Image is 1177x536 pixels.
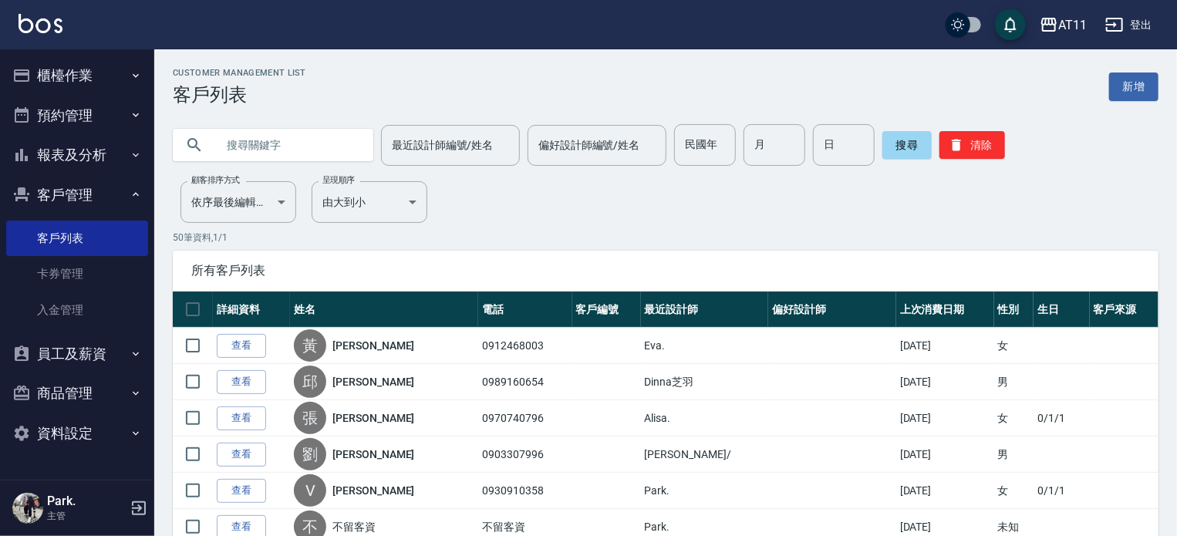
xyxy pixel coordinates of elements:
[217,370,266,394] a: 查看
[896,437,994,473] td: [DATE]
[1034,473,1090,509] td: 0/1/1
[294,438,326,470] div: 劉
[6,334,148,374] button: 員工及薪資
[12,493,43,524] img: Person
[294,329,326,362] div: 黃
[290,292,478,328] th: 姓名
[332,483,414,498] a: [PERSON_NAME]
[322,174,355,186] label: 呈現順序
[6,96,148,136] button: 預約管理
[216,124,361,166] input: 搜尋關鍵字
[173,231,1158,244] p: 50 筆資料, 1 / 1
[896,292,994,328] th: 上次消費日期
[641,437,769,473] td: [PERSON_NAME]/
[294,402,326,434] div: 張
[332,410,414,426] a: [PERSON_NAME]
[896,328,994,364] td: [DATE]
[6,56,148,96] button: 櫃檯作業
[6,292,148,328] a: 入金管理
[478,437,572,473] td: 0903307996
[641,400,769,437] td: Alisa.
[217,443,266,467] a: 查看
[332,519,376,534] a: 不留客資
[6,175,148,215] button: 客戶管理
[994,437,1034,473] td: 男
[994,400,1034,437] td: 女
[1034,400,1090,437] td: 0/1/1
[641,473,769,509] td: Park.
[173,68,306,78] h2: Customer Management List
[1099,11,1158,39] button: 登出
[1090,292,1158,328] th: 客戶來源
[19,14,62,33] img: Logo
[896,473,994,509] td: [DATE]
[312,181,427,223] div: 由大到小
[47,494,126,509] h5: Park.
[478,292,572,328] th: 電話
[213,292,290,328] th: 詳細資料
[1034,9,1093,41] button: AT11
[294,366,326,398] div: 邱
[478,364,572,400] td: 0989160654
[332,447,414,462] a: [PERSON_NAME]
[478,473,572,509] td: 0930910358
[191,263,1140,278] span: 所有客戶列表
[641,292,769,328] th: 最近設計師
[994,328,1034,364] td: 女
[1109,72,1158,101] a: 新增
[994,473,1034,509] td: 女
[6,221,148,256] a: 客戶列表
[994,364,1034,400] td: 男
[180,181,296,223] div: 依序最後編輯時間
[995,9,1026,40] button: save
[332,374,414,389] a: [PERSON_NAME]
[478,328,572,364] td: 0912468003
[994,292,1034,328] th: 性別
[939,131,1005,159] button: 清除
[1034,292,1090,328] th: 生日
[6,413,148,453] button: 資料設定
[641,364,769,400] td: Dinna芝羽
[768,292,896,328] th: 偏好設計師
[47,509,126,523] p: 主管
[332,338,414,353] a: [PERSON_NAME]
[1058,15,1087,35] div: AT11
[173,84,306,106] h3: 客戶列表
[294,474,326,507] div: V
[478,400,572,437] td: 0970740796
[217,479,266,503] a: 查看
[217,406,266,430] a: 查看
[6,373,148,413] button: 商品管理
[191,174,240,186] label: 顧客排序方式
[572,292,641,328] th: 客戶編號
[882,131,932,159] button: 搜尋
[6,135,148,175] button: 報表及分析
[896,400,994,437] td: [DATE]
[641,328,769,364] td: Eva.
[6,256,148,292] a: 卡券管理
[896,364,994,400] td: [DATE]
[217,334,266,358] a: 查看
